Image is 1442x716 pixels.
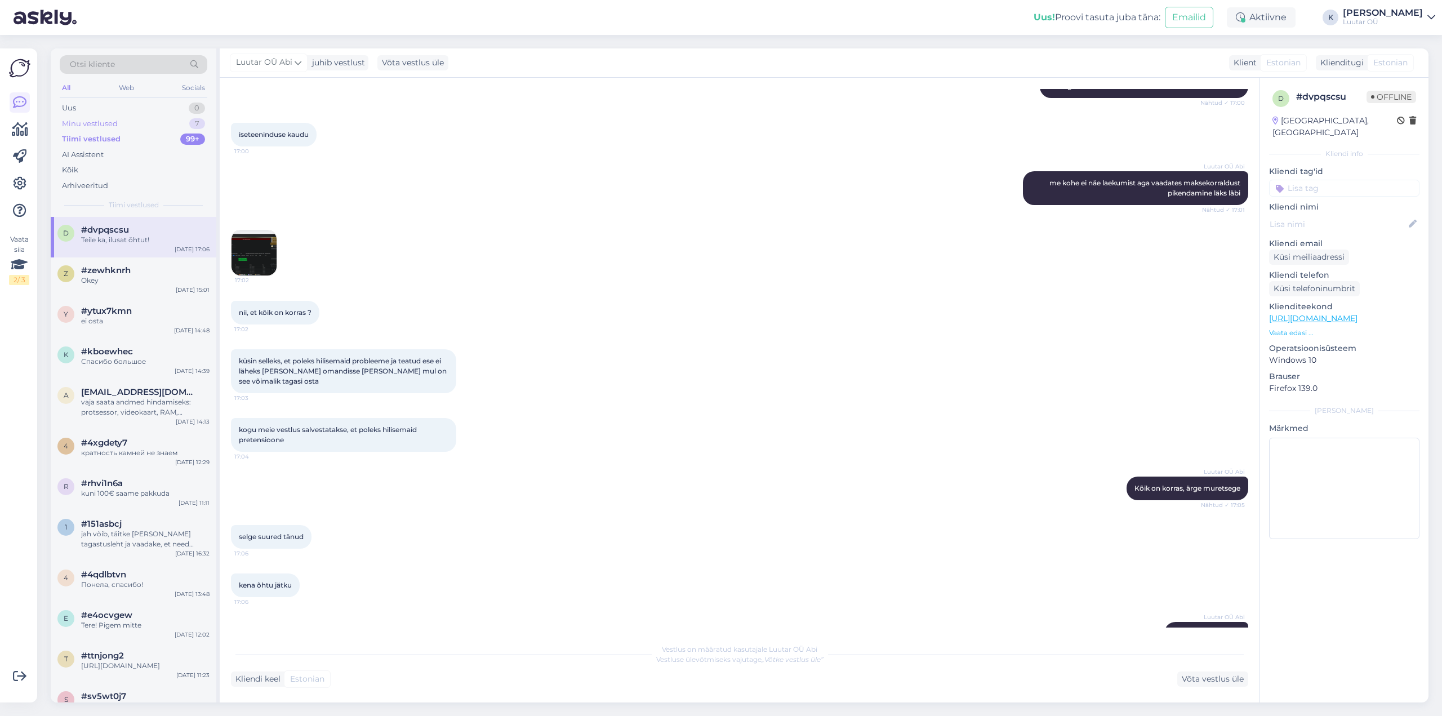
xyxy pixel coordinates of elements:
div: Küsi meiliaadressi [1269,250,1349,265]
span: #sv5wt0j7 [81,691,126,701]
span: iseteeninduse kaudu [239,130,309,139]
button: Emailid [1165,7,1213,28]
div: [DATE] 16:32 [175,549,210,558]
a: [URL][DOMAIN_NAME] [1269,313,1358,323]
div: [PERSON_NAME] [1269,406,1419,416]
span: #151asbcj [81,519,122,529]
span: d [63,229,69,237]
span: 4 [64,573,68,582]
span: Nähtud ✓ 17:00 [1200,99,1245,107]
span: selge suured tänud [239,532,304,541]
span: Vestluse ülevõtmiseks vajutage [656,655,824,664]
div: 7 [189,118,205,130]
div: Teile ka, ilusat õhtut! [81,235,210,245]
b: Uus! [1034,12,1055,23]
p: Firefox 139.0 [1269,383,1419,394]
span: Tiimi vestlused [109,200,159,210]
p: Brauser [1269,371,1419,383]
span: a [64,391,69,399]
div: Kliendi keel [231,673,281,685]
div: ei osta [81,316,210,326]
div: 2 / 3 [9,275,29,285]
div: Понела, спасибо! [81,580,210,590]
div: Kõik [62,164,78,176]
span: 17:03 [234,394,277,402]
div: Socials [180,81,207,95]
span: Luutar OÜ Abi [1203,162,1245,171]
span: y [64,310,68,318]
img: Askly Logo [9,57,30,79]
span: Luutar OÜ Abi [1203,468,1245,476]
div: Klienditugi [1316,57,1364,69]
p: Kliendi nimi [1269,201,1419,213]
span: 4 [64,442,68,450]
span: s [64,695,68,704]
div: [DATE] 11:11 [179,499,210,507]
div: Tere! Pigem mitte [81,620,210,630]
span: Vestlus on määratud kasutajale Luutar OÜ Abi [662,645,817,653]
p: Märkmed [1269,423,1419,434]
span: #ytux7kmn [81,306,132,316]
div: Web [117,81,136,95]
a: [PERSON_NAME]Luutar OÜ [1343,8,1435,26]
span: Estonian [290,673,324,685]
div: [DATE] 14:48 [174,326,210,335]
input: Lisa tag [1269,180,1419,197]
div: Kliendi info [1269,149,1419,159]
span: Nähtud ✓ 17:05 [1201,501,1245,509]
span: Offline [1367,91,1416,103]
div: vaja saata andmed hindamiseks: protsessor, videokaart, RAM, kõvaketas [81,397,210,417]
div: [DATE] 12:29 [175,458,210,466]
span: 17:04 [234,452,277,461]
div: kuni 100€ saame pakkuda [81,488,210,499]
span: #4xgdety7 [81,438,127,448]
div: Küsi telefoninumbrit [1269,281,1360,296]
p: Kliendi email [1269,238,1419,250]
span: Kõik on korras, ärge muretsege [1134,484,1240,492]
span: Otsi kliente [70,59,115,70]
div: 0 [189,103,205,114]
div: [DATE] 14:39 [175,367,210,375]
span: nii, et kõik on korras ? [239,308,311,317]
span: 17:02 [234,325,277,333]
div: K [1323,10,1338,25]
span: kogu meie vestlus salvestatakse, et poleks hilisemaid pretensioone [239,425,419,444]
span: d [1278,94,1284,103]
span: Estonian [1266,57,1301,69]
span: küsin selleks, et poleks hilisemaid probleeme ja teatud ese ei läheks [PERSON_NAME] omandisse [PE... [239,357,448,385]
span: k [64,350,69,359]
div: [DATE] 17:06 [175,245,210,254]
div: кратность камней не знаем [81,448,210,458]
img: Attachment [232,230,277,275]
div: [PERSON_NAME] [1343,8,1423,17]
div: jah võib, täitke [PERSON_NAME] tagastusleht ja vaadake, et need oleksid seadmest [PERSON_NAME] üh... [81,529,210,549]
p: Klienditeekond [1269,301,1419,313]
div: [URL][DOMAIN_NAME] [81,661,210,671]
p: Kliendi telefon [1269,269,1419,281]
div: [DATE] 15:01 [176,286,210,294]
span: me kohe ei näe laekumist aga vaadates maksekorraldust pikendamine läks läbi [1049,179,1242,197]
div: Luutar OÜ [1343,17,1423,26]
div: [GEOGRAPHIC_DATA], [GEOGRAPHIC_DATA] [1272,115,1397,139]
span: Luutar OÜ Abi [236,56,292,69]
span: annikakaljund@gmail.com [81,387,198,397]
p: Kliendi tag'id [1269,166,1419,177]
span: Estonian [1373,57,1408,69]
div: Minu vestlused [62,118,118,130]
div: # dvpqscsu [1296,90,1367,104]
div: Proovi tasuta juba täna: [1034,11,1160,24]
div: [DATE] 14:13 [176,417,210,426]
span: #4qdlbtvn [81,570,126,580]
div: Klient [1229,57,1257,69]
div: Võta vestlus üle [1177,671,1248,687]
span: 17:00 [234,147,277,155]
span: 17:06 [234,549,277,558]
div: 99+ [180,134,205,145]
div: AI Assistent [62,149,104,161]
div: Tiimi vestlused [62,134,121,145]
span: #e4ocvgew [81,610,132,620]
p: Windows 10 [1269,354,1419,366]
span: Luutar OÜ Abi [1203,613,1245,621]
span: Nähtud ✓ 17:01 [1202,206,1245,214]
span: #kboewhec [81,346,133,357]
